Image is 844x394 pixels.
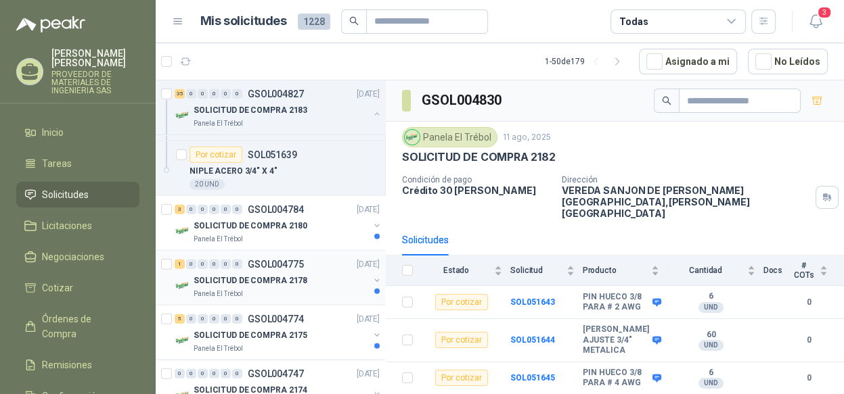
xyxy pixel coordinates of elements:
[298,14,330,30] span: 1228
[357,313,380,326] p: [DATE]
[619,14,648,29] div: Todas
[194,289,243,299] p: Panela El Trébol
[421,255,510,286] th: Estado
[402,150,556,164] p: SOLICITUD DE COMPRA 2182
[42,249,104,264] span: Negociaciones
[248,314,304,324] p: GSOL004774
[198,260,208,269] div: 0
[562,175,810,184] p: Dirección
[194,343,243,354] p: Panela El Trébol
[248,205,304,214] p: GSOL004784
[763,255,791,286] th: Docs
[405,130,420,145] img: Company Logo
[198,314,208,324] div: 0
[510,255,582,286] th: Solicitud
[232,369,242,378] div: 0
[186,260,196,269] div: 0
[248,150,297,159] p: SOL051639
[667,266,745,275] span: Cantidad
[545,51,628,72] div: 1 - 50 de 179
[42,312,127,341] span: Órdenes de Compra
[817,6,832,19] span: 3
[698,302,724,313] div: UND
[200,11,287,31] h1: Mis solicitudes
[194,329,307,342] p: SOLICITUD DE COMPRA 2175
[221,205,231,214] div: 0
[248,260,304,269] p: GSOL004775
[221,260,231,269] div: 0
[583,255,667,286] th: Producto
[16,306,139,347] a: Órdenes de Compra
[175,205,185,214] div: 3
[190,147,242,163] div: Por cotizar
[16,151,139,176] a: Tareas
[421,266,491,275] span: Estado
[583,324,649,356] b: [PERSON_NAME] AJUSTE 3/4" METALICA
[435,294,488,310] div: Por cotizar
[190,179,225,190] div: 20 UND
[402,184,551,196] p: Crédito 30 [PERSON_NAME]
[402,127,497,147] div: Panela El Trébol
[639,49,737,74] button: Asignado a mi
[583,368,649,389] b: PIN HUECO 3/8 PARA # 4 AWG
[209,89,219,99] div: 0
[156,141,385,196] a: Por cotizarSOL051639NIPLE ACERO 3/4" X 4"20 UND
[175,278,191,294] img: Company Logo
[248,369,304,378] p: GSOL004747
[221,314,231,324] div: 0
[175,369,185,378] div: 0
[402,175,551,184] p: Condición de pago
[194,234,243,245] p: Panela El Trébol
[42,218,92,233] span: Licitaciones
[510,373,555,383] a: SOL051645
[175,256,382,299] a: 1 0 0 0 0 0 GSOL004775[DATE] Company LogoSOLICITUD DE COMPRA 2178Panela El Trébol
[198,89,208,99] div: 0
[667,255,763,286] th: Cantidad
[175,333,191,349] img: Company Logo
[791,372,828,385] b: 0
[221,369,231,378] div: 0
[583,266,648,275] span: Producto
[667,291,755,302] b: 6
[209,260,219,269] div: 0
[357,368,380,380] p: [DATE]
[562,184,810,219] p: VEREDA SANJON DE [PERSON_NAME] [GEOGRAPHIC_DATA] , [PERSON_NAME][GEOGRAPHIC_DATA]
[791,255,844,286] th: # COTs
[186,89,196,99] div: 0
[435,370,488,386] div: Por cotizar
[510,335,555,345] a: SOL051644
[42,156,72,171] span: Tareas
[510,297,555,307] a: SOL051643
[209,314,219,324] div: 0
[357,88,380,101] p: [DATE]
[16,120,139,145] a: Inicio
[232,205,242,214] div: 0
[42,358,92,372] span: Remisiones
[42,187,89,202] span: Solicitudes
[194,220,307,232] p: SOLICITUD DE COMPRA 2180
[698,340,724,351] div: UND
[16,275,139,301] a: Cotizar
[748,49,828,74] button: No Leídos
[232,314,242,324] div: 0
[175,314,185,324] div: 5
[16,213,139,239] a: Licitaciones
[175,223,191,239] img: Company Logo
[198,369,208,378] div: 0
[667,330,755,341] b: 60
[16,182,139,207] a: Solicitudes
[186,369,196,378] div: 0
[42,125,64,140] span: Inicio
[186,314,196,324] div: 0
[175,201,382,245] a: 3 0 0 0 0 0 GSOL004784[DATE] Company LogoSOLICITUD DE COMPRA 2180Panela El Trébol
[232,260,242,269] div: 0
[51,70,139,95] p: PROVEEDOR DE MATERIALES DE INGENIERIA SAS
[186,205,196,214] div: 0
[16,352,139,378] a: Remisiones
[190,165,277,178] p: NIPLE ACERO 3/4" X 4"
[791,296,828,309] b: 0
[503,131,551,144] p: 11 ago, 2025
